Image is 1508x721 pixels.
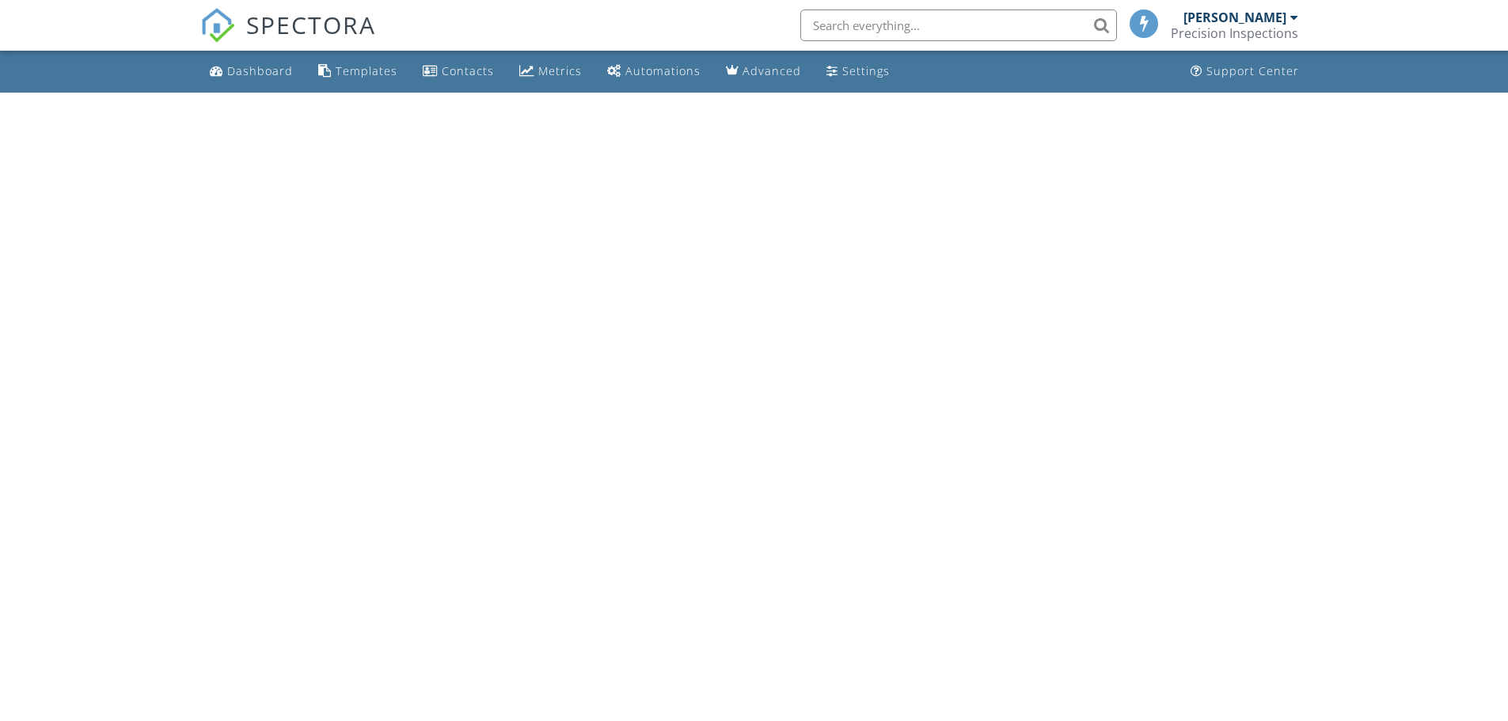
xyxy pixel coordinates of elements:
[203,57,299,86] a: Dashboard
[513,57,588,86] a: Metrics
[1184,57,1305,86] a: Support Center
[842,63,890,78] div: Settings
[743,63,801,78] div: Advanced
[601,57,707,86] a: Automations (Basic)
[625,63,701,78] div: Automations
[538,63,582,78] div: Metrics
[442,63,494,78] div: Contacts
[336,63,397,78] div: Templates
[800,9,1117,41] input: Search everything...
[1183,9,1286,25] div: [PERSON_NAME]
[416,57,500,86] a: Contacts
[200,8,235,43] img: The Best Home Inspection Software - Spectora
[200,21,376,55] a: SPECTORA
[227,63,293,78] div: Dashboard
[246,8,376,41] span: SPECTORA
[312,57,404,86] a: Templates
[1171,25,1298,41] div: Precision Inspections
[1206,63,1299,78] div: Support Center
[720,57,807,86] a: Advanced
[820,57,896,86] a: Settings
